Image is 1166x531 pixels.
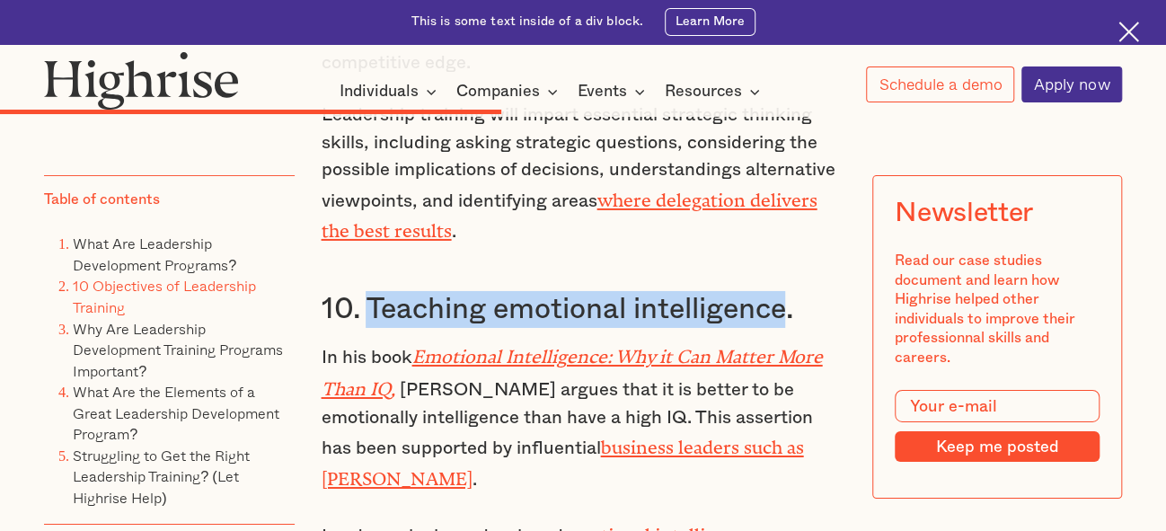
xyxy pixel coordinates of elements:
[390,378,394,390] em: ,
[73,316,283,381] a: Why Are Leadership Development Training Programs Important?
[866,66,1014,102] a: Schedule a demo
[578,81,627,102] div: Events
[1118,22,1139,42] img: Cross icon
[895,198,1033,229] div: Newsletter
[578,81,650,102] div: Events
[73,274,256,318] a: 10 Objectives of Leadership Training
[895,431,1100,462] input: Keep me posted
[44,190,160,210] div: Table of contents
[665,81,742,102] div: Resources
[1021,66,1123,102] a: Apply now
[321,346,822,390] a: Emotional Intelligence: Why it Can Matter More Than IQ
[321,341,844,493] p: In his book [PERSON_NAME] argues that it is better to be emotionally intelligence than have a hig...
[895,389,1100,462] form: Modal Form
[895,389,1100,422] input: Your e-mail
[321,437,803,479] a: business leaders such as [PERSON_NAME]
[456,81,540,102] div: Companies
[321,291,844,328] h3: 10. Teaching emotional intelligence.
[44,51,239,111] img: Highrise logo
[321,102,844,245] p: Leadership training will impart essential strategic thinking skills, including asking strategic q...
[73,443,250,508] a: Struggling to Get the Right Leadership Training? (Let Highrise Help)
[456,81,563,102] div: Companies
[665,81,765,102] div: Resources
[665,8,755,36] a: Learn More
[73,380,279,445] a: What Are the Elements of a Great Leadership Development Program?
[340,81,442,102] div: Individuals
[73,232,236,276] a: What Are Leadership Development Programs?
[895,252,1100,367] div: Read our case studies document and learn how Highrise helped other individuals to improve their p...
[340,81,419,102] div: Individuals
[411,13,643,31] div: This is some text inside of a div block.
